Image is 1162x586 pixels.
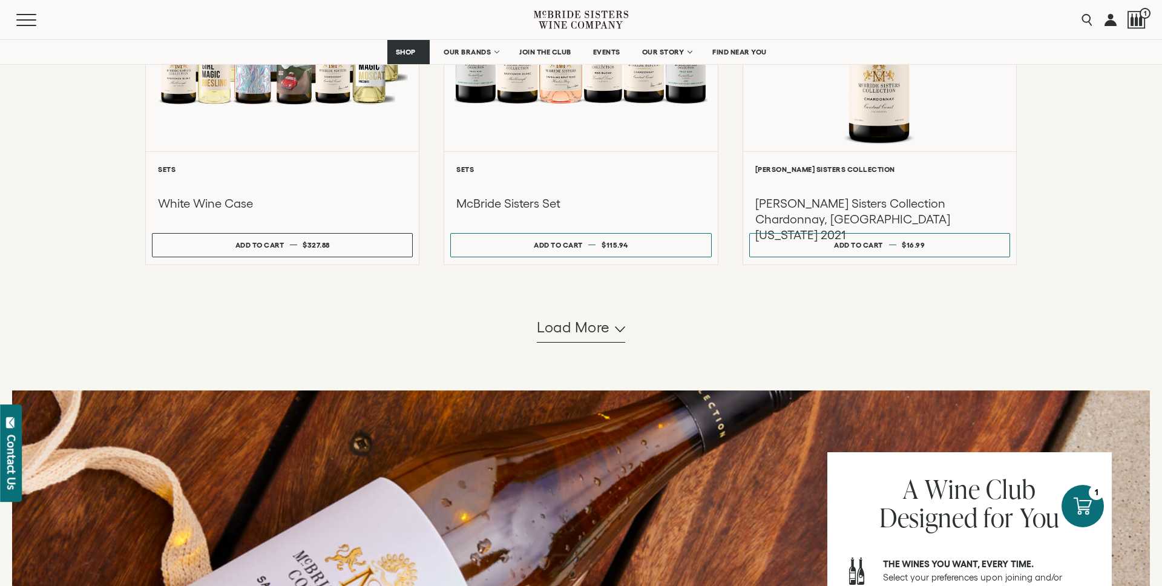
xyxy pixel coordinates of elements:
span: OUR BRANDS [444,48,491,56]
a: OUR STORY [634,40,699,64]
span: A [903,471,919,507]
span: Club [986,471,1036,507]
span: FIND NEAR YOU [712,48,767,56]
a: SHOP [387,40,430,64]
span: $16.99 [902,241,925,249]
a: JOIN THE CLUB [511,40,579,64]
strong: The wines you want, every time. [883,559,1034,569]
span: EVENTS [593,48,620,56]
button: Load more [537,314,625,343]
button: Add to cart $327.88 [152,233,413,257]
div: Add to cart [834,236,883,254]
span: Designed [879,499,978,535]
span: for [983,499,1014,535]
h3: [PERSON_NAME] Sisters Collection Chardonnay, [GEOGRAPHIC_DATA][US_STATE] 2021 [755,196,1004,243]
div: 1 [1089,485,1104,500]
span: 1 [1140,8,1151,19]
span: You [1020,499,1060,535]
div: Add to cart [534,236,583,254]
span: JOIN THE CLUB [519,48,571,56]
h3: White Wine Case [158,196,407,211]
a: OUR BRANDS [436,40,505,64]
button: Mobile Menu Trigger [16,14,60,26]
span: Load more [537,317,610,338]
a: EVENTS [585,40,628,64]
h6: Sets [158,165,407,173]
span: $327.88 [303,241,330,249]
h6: [PERSON_NAME] Sisters Collection [755,165,1004,173]
a: FIND NEAR YOU [704,40,775,64]
span: OUR STORY [642,48,684,56]
h3: McBride Sisters Set [456,196,705,211]
button: Add to cart $115.94 [450,233,711,257]
span: Wine [925,471,980,507]
span: SHOP [395,48,416,56]
h6: Sets [456,165,705,173]
div: Contact Us [5,435,18,490]
span: $115.94 [602,241,628,249]
button: Add to cart $16.99 [749,233,1010,257]
div: Add to cart [235,236,284,254]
